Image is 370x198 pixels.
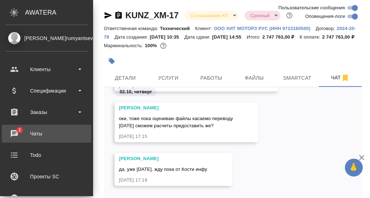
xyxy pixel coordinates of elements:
[305,13,345,20] span: Оповещения-логи
[280,74,314,83] span: Smartcat
[247,34,262,40] p: Итого:
[278,4,345,11] span: Пользовательские сообщения
[188,13,230,19] button: Согласование КП
[108,74,143,83] span: Детали
[322,34,359,40] p: 2 747 763,00 ₽
[25,5,93,20] div: AWATERA
[5,150,88,160] div: Todo
[5,171,88,182] div: Проекты SC
[248,13,272,19] button: Срочный
[160,26,195,31] p: Технический
[194,74,229,83] span: Работы
[184,34,212,40] p: Дата сдачи:
[104,53,120,69] button: Добавить тэг
[104,26,160,31] p: Ответственная команда:
[104,11,112,20] button: Скопировать ссылку для ЯМессенджера
[316,26,337,31] p: Договор:
[2,168,91,185] a: Проекты SC
[2,125,91,143] a: 2Чаты
[2,146,91,164] a: Todo
[214,26,316,31] p: ООО ХИТ МОТОРЗ РУС (ИНН 9723160500)
[5,128,88,139] div: Чаты
[114,11,123,20] button: Скопировать ссылку
[214,25,316,31] a: ООО ХИТ МОТОРЗ РУС (ИНН 9723160500)
[345,159,363,177] button: 🙏
[5,64,88,75] div: Клиенты
[119,177,207,184] div: [DATE] 17:19
[5,107,88,118] div: Заказы
[120,88,152,95] p: 02.10, четверг
[125,10,179,20] a: KUNZ_XM-17
[212,34,247,40] p: [DATE] 14:55
[145,43,159,48] p: 100%
[262,34,299,40] p: 2 747 763,00 ₽
[151,74,186,83] span: Услуги
[237,74,272,83] span: Файлы
[115,34,150,40] p: Дата создания:
[245,11,280,20] div: Согласование КП
[348,160,360,175] span: 🙏
[119,133,233,140] div: [DATE] 17:15
[184,11,239,20] div: Согласование КП
[300,34,322,40] p: К оплате:
[159,41,168,50] button: 63.60 RUB;
[119,155,207,162] div: [PERSON_NAME]
[119,167,207,172] span: да, уже [DATE]. жду пока от Кости инфу
[5,85,88,96] div: Спецификации
[14,127,25,134] span: 2
[150,34,184,40] p: [DATE] 10:35
[104,43,145,48] p: Маржинальность:
[5,34,88,42] div: [PERSON_NAME]rumyantseva
[119,104,233,112] div: [PERSON_NAME]
[323,73,357,82] span: Чат
[341,74,350,82] svg: Отписаться
[195,26,214,31] p: Клиент:
[119,116,233,128] span: оки, тоже пока оцениваю файлы касаемо переводу [DATE] сможем расчеты предоставить же?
